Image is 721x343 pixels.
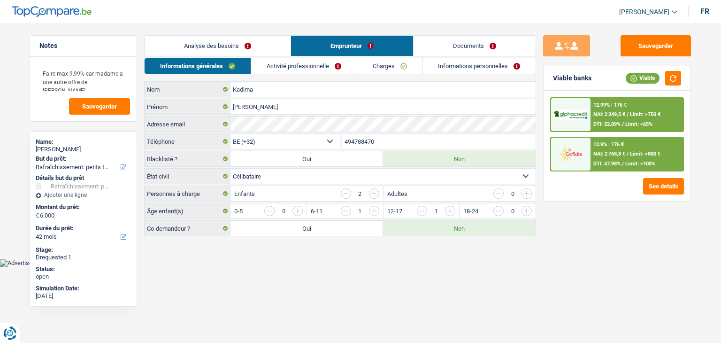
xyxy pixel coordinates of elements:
[234,191,255,197] label: Enfants
[643,178,684,195] button: See details
[145,169,230,184] label: État civil
[36,285,131,292] div: Simulation Date:
[145,99,230,114] label: Prénom
[251,58,357,74] a: Activité professionnelle
[230,151,383,166] label: Oui
[630,111,661,117] span: Limit: >750 €
[145,203,230,218] label: Âge enfant(s)
[342,134,536,149] input: 401020304
[619,8,669,16] span: [PERSON_NAME]
[12,6,92,17] img: TopCompare Logo
[387,191,407,197] label: Adultes
[553,109,588,120] img: AlphaCredit
[36,203,129,211] label: Montant du prêt:
[627,151,629,157] span: /
[145,82,230,97] label: Nom
[626,121,653,127] span: Limit: <65%
[36,174,131,182] div: Détails but du prêt
[622,121,624,127] span: /
[36,146,131,153] div: [PERSON_NAME]
[594,121,621,127] span: DTI: 52.09%
[69,98,130,115] button: Sauvegarder
[622,161,624,167] span: /
[357,58,422,74] a: Charges
[36,265,131,273] div: Status:
[627,111,629,117] span: /
[145,36,291,56] a: Analyse des besoins
[383,151,536,166] label: Non
[145,221,230,236] label: Co-demandeur ?
[594,161,621,167] span: DTI: 47.98%
[36,273,131,281] div: open
[621,35,691,56] button: Sauvegarder
[36,212,39,219] span: €
[594,141,624,148] div: 12.9% | 176 €
[553,145,588,163] img: Cofidis
[234,208,243,214] label: 0-5
[145,151,230,166] label: Blacklisté ?
[626,73,660,83] div: Viable
[626,161,656,167] span: Limit: <100%
[383,221,536,236] label: Non
[700,7,709,16] div: fr
[145,58,251,74] a: Informations générales
[630,151,661,157] span: Limit: >800 €
[553,74,591,82] div: Viable banks
[594,111,626,117] span: NAI: 2 349,5 €
[36,254,131,261] div: Drequested 1
[145,134,230,149] label: Téléphone
[36,292,131,300] div: [DATE]
[36,225,129,232] label: Durée du prêt:
[414,36,536,56] a: Documents
[36,192,131,198] div: Ajouter une ligne
[594,151,626,157] span: NAI: 2 768,8 €
[36,138,131,146] div: Name:
[508,191,517,197] div: 0
[423,58,536,74] a: Informations personnelles
[594,102,627,108] div: 12.99% | 176 €
[291,36,413,56] a: Emprunteur
[82,103,117,109] span: Sauvegarder
[145,117,230,132] label: Adresse email
[230,221,383,236] label: Oui
[36,246,131,254] div: Stage:
[36,155,129,163] label: But du prêt:
[612,4,677,20] a: [PERSON_NAME]
[279,208,288,214] div: 0
[39,42,127,50] h5: Notes
[145,186,230,201] label: Personnes à charge
[356,191,364,197] div: 2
